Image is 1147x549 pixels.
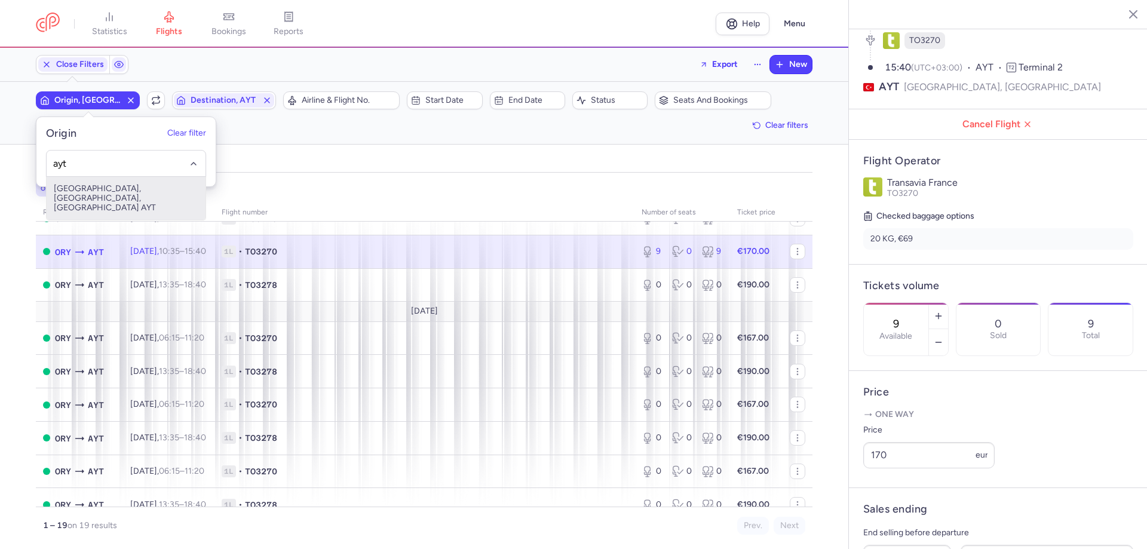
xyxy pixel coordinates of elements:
[54,96,121,105] span: Origin, [GEOGRAPHIC_DATA]
[222,398,236,410] span: 1L
[238,246,243,257] span: •
[702,332,723,344] div: 0
[130,333,204,343] span: [DATE],
[55,398,71,412] span: Orly, Paris, France
[88,278,104,292] span: AYT
[672,465,693,477] div: 0
[55,465,71,478] span: Orly, Paris, France
[55,278,71,292] span: Orly, Paris, France
[222,332,236,344] span: 1L
[185,466,204,476] time: 11:20
[976,61,1007,75] span: AYT
[130,280,206,290] span: [DATE],
[184,499,206,510] time: 18:40
[222,465,236,477] span: 1L
[238,366,243,378] span: •
[92,26,127,37] span: statistics
[672,398,693,410] div: 0
[702,366,723,378] div: 0
[259,11,318,37] a: reports
[53,157,200,170] input: -searchbox
[184,280,206,290] time: 18:40
[55,332,71,345] span: Orly, Paris, France
[995,318,1002,330] p: 0
[238,398,243,410] span: •
[55,246,71,259] span: Orly, Paris, France
[191,96,257,105] span: Destination, AYT
[702,465,723,477] div: 0
[863,385,1133,399] h4: Price
[68,520,117,530] span: on 19 results
[642,499,663,511] div: 0
[130,213,204,223] span: [DATE],
[737,246,769,256] strong: €170.00
[990,331,1007,341] p: Sold
[56,60,104,69] span: Close Filters
[159,399,204,409] span: –
[238,279,243,291] span: •
[863,409,1133,421] p: One way
[88,365,104,378] span: Antalya, Antalya, Turkey
[702,246,723,257] div: 9
[222,279,236,291] span: 1L
[159,366,206,376] span: –
[159,333,204,343] span: –
[765,121,808,130] span: Clear filters
[749,116,812,134] button: Clear filters
[742,19,760,28] span: Help
[185,213,204,223] time: 11:20
[1088,318,1094,330] p: 9
[490,91,565,109] button: End date
[642,465,663,477] div: 0
[159,399,180,409] time: 06:15
[642,366,663,378] div: 0
[36,91,140,109] button: Origin, [GEOGRAPHIC_DATA]
[222,366,236,378] span: 1L
[302,96,395,105] span: Airline & Flight No.
[692,55,746,74] button: Export
[245,279,277,291] span: TO3278
[238,465,243,477] span: •
[211,26,246,37] span: bookings
[591,96,643,105] span: Status
[222,432,236,444] span: 1L
[774,517,805,535] button: Next
[642,432,663,444] div: 0
[238,332,243,344] span: •
[159,433,206,443] span: –
[770,56,812,73] button: New
[1082,331,1100,341] p: Total
[863,154,1133,168] h4: Flight Operator
[1019,62,1063,73] span: Terminal 2
[79,11,139,37] a: statistics
[159,246,180,256] time: 10:35
[730,204,783,222] th: Ticket price
[88,432,104,445] span: AYT
[425,96,478,105] span: Start date
[238,432,243,444] span: •
[702,499,723,511] div: 0
[883,32,900,49] figure: TO airline logo
[702,398,723,410] div: 0
[673,96,767,105] span: Seats and bookings
[572,91,648,109] button: Status
[858,119,1138,130] span: Cancel Flight
[245,246,277,257] span: TO3270
[737,466,769,476] strong: €167.00
[199,11,259,37] a: bookings
[139,11,199,37] a: flights
[716,13,769,35] a: Help
[36,204,123,222] th: route
[159,280,179,290] time: 13:35
[274,26,303,37] span: reports
[36,56,109,73] button: Close Filters
[130,399,204,409] span: [DATE],
[712,60,738,69] span: Export
[185,246,206,256] time: 15:40
[130,466,204,476] span: [DATE],
[245,499,277,511] span: TO3278
[43,520,68,530] strong: 1 – 19
[634,204,730,222] th: number of seats
[130,433,206,443] span: [DATE],
[863,279,1133,293] h4: Tickets volume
